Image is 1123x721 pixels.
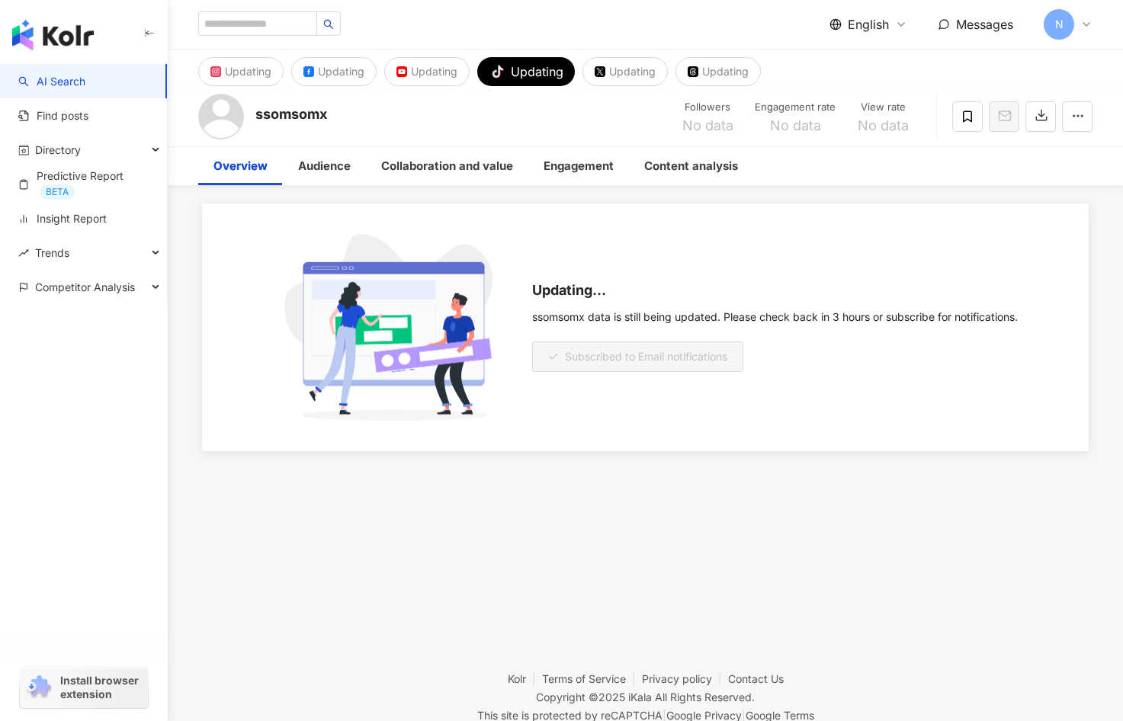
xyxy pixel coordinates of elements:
[858,118,909,133] span: No data
[384,57,470,86] button: Updating
[644,157,738,175] div: Content analysis
[381,157,513,175] div: Collaboration and value
[728,672,784,685] a: Contact Us
[198,94,244,139] img: KOL Avatar
[255,104,327,123] div: ssomsomx
[770,118,821,133] span: No data
[755,100,836,115] div: Engagement rate
[20,667,148,708] a: chrome extensionInstall browser extension
[582,57,668,86] button: Updating
[679,100,736,115] div: Followers
[35,133,81,167] span: Directory
[544,157,614,175] div: Engagement
[511,61,563,82] div: Updating
[35,270,135,304] span: Competitor Analysis
[675,57,761,86] button: Updating
[411,61,457,82] div: Updating
[536,691,755,703] div: Copyright © 2025 All Rights Reserved.
[542,672,642,685] a: Terms of Service
[477,57,575,86] button: Updating
[18,211,107,226] a: Insight Report
[682,118,733,133] span: No data
[532,283,1018,299] div: Updating...
[291,57,377,86] button: Updating
[854,100,912,115] div: View rate
[213,157,268,175] div: Overview
[628,691,652,703] a: iKala
[60,674,143,701] span: Install browser extension
[18,108,88,123] a: Find posts
[298,157,351,175] div: Audience
[12,20,94,50] img: logo
[323,19,334,30] span: search
[532,341,743,372] button: Subscribed to Email notifications
[702,61,749,82] div: Updating
[18,168,155,200] a: Predictive ReportBETA
[198,57,284,86] button: Updating
[848,16,889,33] span: English
[35,236,69,270] span: Trends
[956,17,1013,32] span: Messages
[318,61,364,82] div: Updating
[18,248,29,258] span: rise
[508,672,542,685] a: Kolr
[532,311,1018,323] div: ssomsomx data is still being updated. Please check back in 3 hours or subscribe for notifications.
[225,61,271,82] div: Updating
[609,61,656,82] div: Updating
[1055,16,1064,33] span: N
[18,74,85,89] a: searchAI Search
[24,675,53,700] img: chrome extension
[642,672,728,685] a: Privacy policy
[274,234,514,421] img: subscribe cta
